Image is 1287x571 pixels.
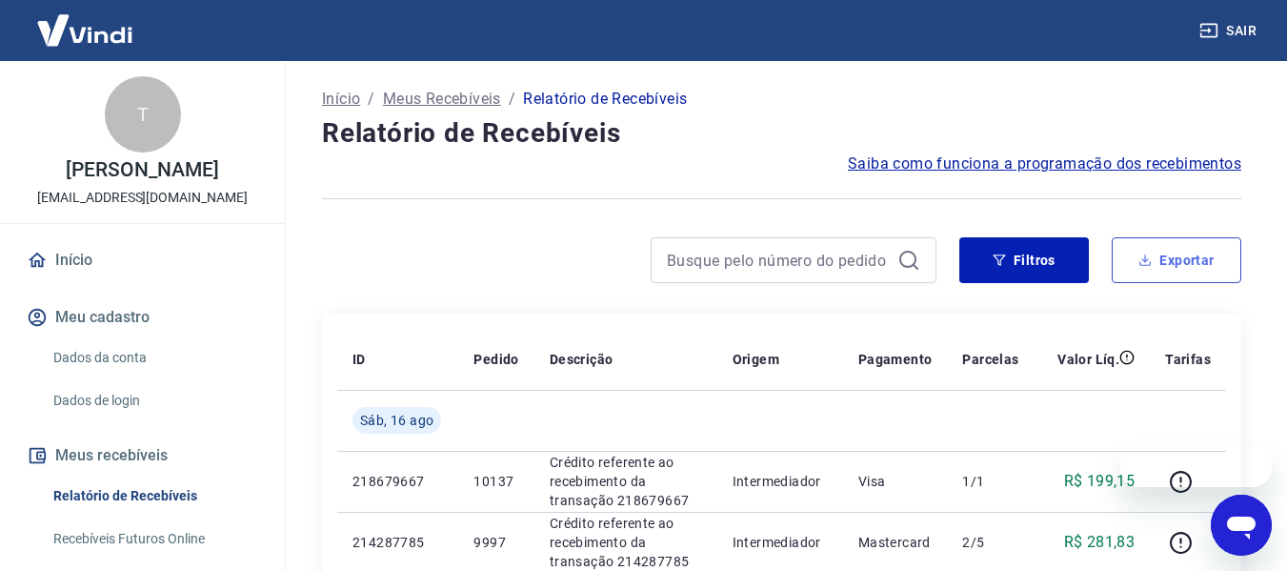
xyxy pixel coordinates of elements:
span: Sáb, 16 ago [360,411,433,430]
p: Crédito referente ao recebimento da transação 214287785 [550,514,702,571]
p: 1/1 [962,472,1018,491]
p: Descrição [550,350,613,369]
button: Meus recebíveis [23,435,262,477]
p: 218679667 [352,472,443,491]
button: Sair [1196,13,1264,49]
p: Intermediador [733,472,828,491]
button: Exportar [1112,237,1241,283]
div: T [105,76,181,153]
p: Pagamento [858,350,933,369]
a: Relatório de Recebíveis [46,477,262,516]
a: Dados de login [46,381,262,420]
p: Tarifas [1165,350,1211,369]
p: Visa [858,472,933,491]
p: [PERSON_NAME] [66,160,218,180]
p: 9997 [473,533,518,552]
p: ID [352,350,366,369]
a: Início [322,88,360,111]
button: Filtros [959,237,1089,283]
button: Meu cadastro [23,296,262,338]
a: Meus Recebíveis [383,88,501,111]
p: Relatório de Recebíveis [523,88,687,111]
h4: Relatório de Recebíveis [322,114,1241,153]
a: Início [23,239,262,281]
p: / [368,88,374,111]
p: 214287785 [352,533,443,552]
p: Origem [733,350,779,369]
p: / [509,88,515,111]
p: Pedido [473,350,518,369]
p: Valor Líq. [1057,350,1119,369]
p: Mastercard [858,533,933,552]
p: 2/5 [962,533,1018,552]
p: [EMAIL_ADDRESS][DOMAIN_NAME] [37,188,248,208]
a: Dados da conta [46,338,262,377]
a: Recebíveis Futuros Online [46,520,262,559]
iframe: Botão para abrir a janela de mensagens [1211,495,1272,556]
p: R$ 199,15 [1064,470,1136,493]
input: Busque pelo número do pedido [667,246,890,275]
p: Crédito referente ao recebimento da transação 218679667 [550,453,702,510]
iframe: Mensagem da empresa [1120,445,1272,487]
p: 10137 [473,472,518,491]
p: Parcelas [962,350,1018,369]
a: Saiba como funciona a programação dos recebimentos [848,153,1241,175]
p: R$ 281,83 [1064,531,1136,554]
p: Intermediador [733,533,828,552]
img: Vindi [23,1,147,59]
